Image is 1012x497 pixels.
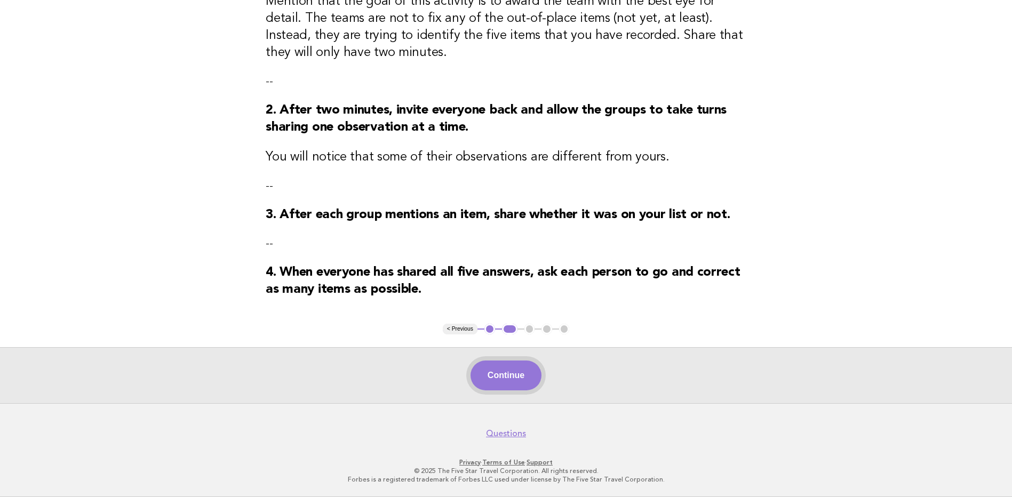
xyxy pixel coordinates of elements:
button: < Previous [443,324,477,334]
a: Privacy [459,459,481,466]
button: 2 [502,324,517,334]
p: -- [266,179,746,194]
strong: 4. When everyone has shared all five answers, ask each person to go and correct as many items as ... [266,266,740,296]
button: 1 [484,324,495,334]
p: -- [266,74,746,89]
strong: 2. After two minutes, invite everyone back and allow the groups to take turns sharing one observa... [266,104,727,134]
a: Questions [486,428,526,439]
p: © 2025 The Five Star Travel Corporation. All rights reserved. [180,467,833,475]
button: Continue [471,360,541,390]
a: Support [527,459,553,466]
p: Forbes is a registered trademark of Forbes LLC used under license by The Five Star Travel Corpora... [180,475,833,484]
strong: 3. After each group mentions an item, share whether it was on your list or not. [266,209,730,221]
a: Terms of Use [482,459,525,466]
p: · · [180,458,833,467]
p: -- [266,236,746,251]
h3: You will notice that some of their observations are different from yours. [266,149,746,166]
